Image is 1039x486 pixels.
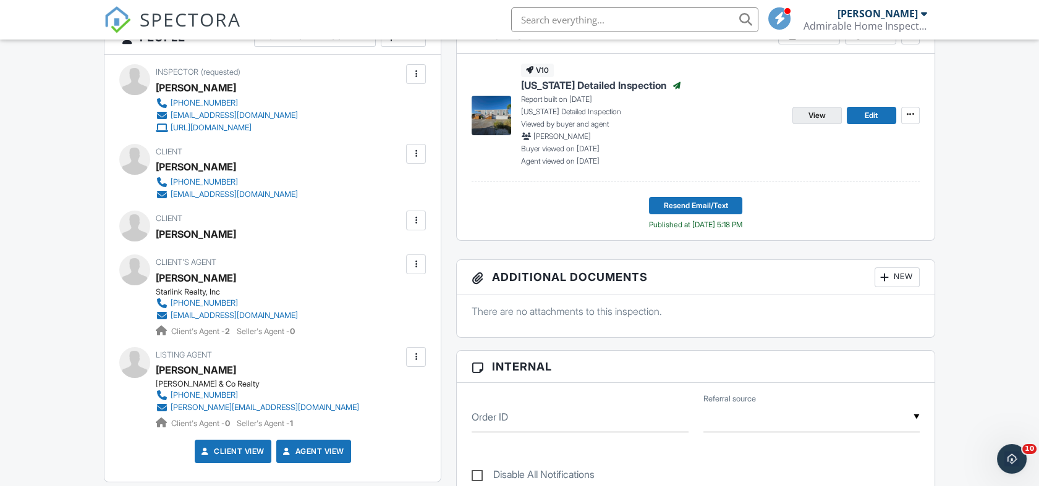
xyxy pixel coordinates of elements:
div: [PHONE_NUMBER] [171,177,238,187]
span: (requested) [201,67,240,77]
label: Order ID [472,410,508,424]
a: Agent View [281,445,344,458]
iframe: Intercom live chat [997,444,1027,474]
a: [EMAIL_ADDRESS][DOMAIN_NAME] [156,188,298,201]
span: 10 [1022,444,1037,454]
div: [PERSON_NAME] [838,7,918,20]
div: Admirable Home Inspections, LLC [804,20,927,32]
span: Client [156,214,182,223]
a: [URL][DOMAIN_NAME] [156,122,298,134]
div: New [875,267,920,287]
div: [PERSON_NAME] & Co Realty [156,379,369,389]
label: Referral source [703,393,756,404]
div: [EMAIL_ADDRESS][DOMAIN_NAME] [171,311,298,321]
a: [EMAIL_ADDRESS][DOMAIN_NAME] [156,109,298,122]
div: [URL][DOMAIN_NAME] [171,123,252,133]
a: Client View [199,445,265,458]
strong: 2 [225,327,230,336]
span: Client [156,147,182,156]
strong: 1 [290,419,293,428]
a: [PHONE_NUMBER] [156,297,298,309]
a: [PHONE_NUMBER] [156,389,359,401]
input: Search everything... [511,7,758,32]
div: [PERSON_NAME] [156,157,236,176]
span: Client's Agent [156,258,216,267]
div: [PERSON_NAME] [156,78,236,97]
h3: Additional Documents [457,260,934,295]
span: Listing Agent [156,350,212,359]
a: [PHONE_NUMBER] [156,176,298,188]
span: Client's Agent - [171,327,232,336]
p: There are no attachments to this inspection. [472,304,919,318]
a: SPECTORA [104,17,241,43]
a: [PHONE_NUMBER] [156,97,298,109]
div: [PHONE_NUMBER] [171,390,238,400]
strong: 0 [290,327,295,336]
div: [PERSON_NAME][EMAIL_ADDRESS][DOMAIN_NAME] [171,403,359,413]
div: Starlink Realty, Inc [156,287,308,297]
div: [EMAIL_ADDRESS][DOMAIN_NAME] [171,190,298,199]
span: SPECTORA [140,6,241,32]
span: Seller's Agent - [237,419,293,428]
img: The Best Home Inspection Software - Spectora [104,6,131,33]
label: Disable All Notifications [472,469,595,484]
div: [EMAIL_ADDRESS][DOMAIN_NAME] [171,111,298,120]
span: Client's Agent - [171,419,232,428]
div: [PERSON_NAME] [156,225,236,243]
a: [PERSON_NAME] [156,269,236,287]
a: [PERSON_NAME][EMAIL_ADDRESS][DOMAIN_NAME] [156,401,359,414]
span: Seller's Agent - [237,327,295,336]
a: [EMAIL_ADDRESS][DOMAIN_NAME] [156,309,298,322]
a: [PERSON_NAME] [156,361,236,379]
div: [PHONE_NUMBER] [171,298,238,308]
h3: Internal [457,351,934,383]
div: [PHONE_NUMBER] [171,98,238,108]
span: Inspector [156,67,198,77]
strong: 0 [225,419,230,428]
